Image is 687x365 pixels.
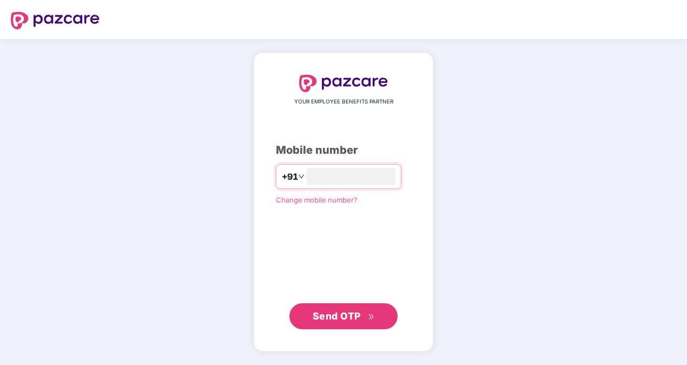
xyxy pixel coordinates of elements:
[276,195,358,204] a: Change mobile number?
[313,310,361,322] span: Send OTP
[368,314,375,321] span: double-right
[289,303,398,329] button: Send OTPdouble-right
[276,142,411,159] div: Mobile number
[294,97,393,106] span: YOUR EMPLOYEE BENEFITS PARTNER
[299,75,388,92] img: logo
[11,12,100,29] img: logo
[298,173,305,180] span: down
[282,170,298,184] span: +91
